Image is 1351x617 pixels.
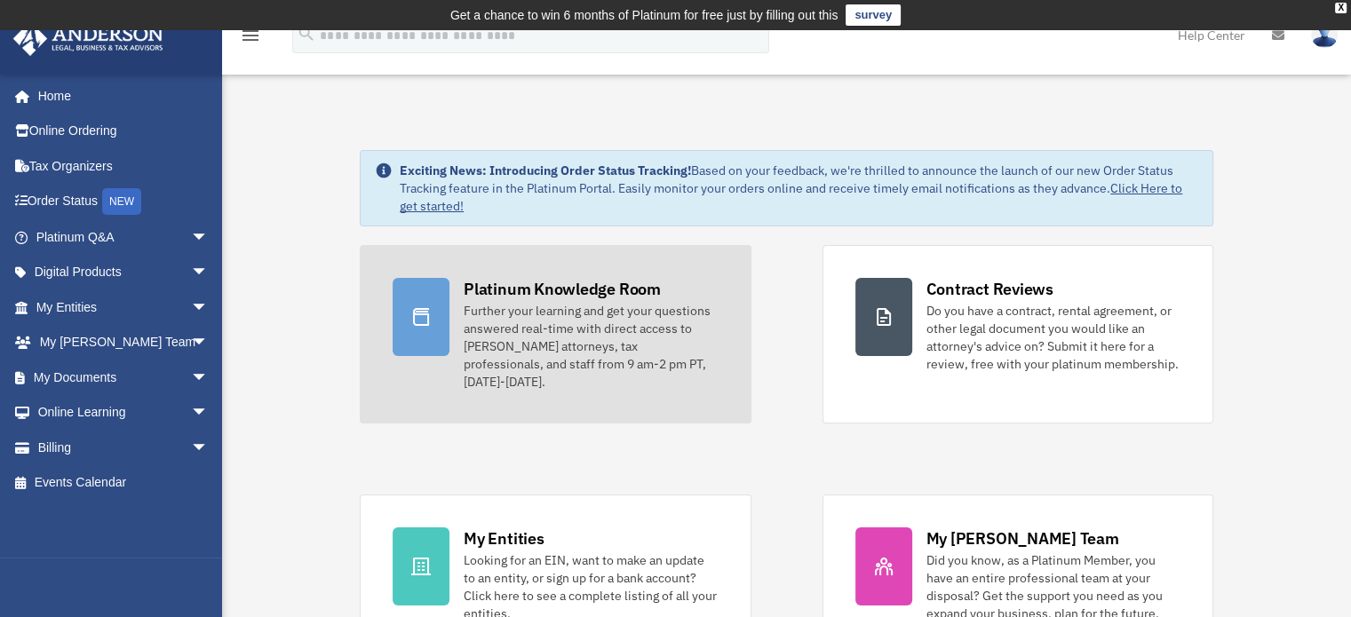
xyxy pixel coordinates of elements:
div: close [1335,3,1347,13]
a: Platinum Q&Aarrow_drop_down [12,219,235,255]
div: My [PERSON_NAME] Team [926,527,1119,550]
strong: Exciting News: Introducing Order Status Tracking! [400,162,691,178]
span: arrow_drop_down [191,289,226,326]
div: Get a chance to win 6 months of Platinum for free just by filling out this [450,4,838,26]
img: User Pic [1311,22,1338,48]
a: Online Ordering [12,114,235,149]
div: Do you have a contract, rental agreement, or other legal document you would like an attorney's ad... [926,302,1180,373]
i: search [297,24,316,44]
a: Events Calendar [12,465,235,501]
a: My [PERSON_NAME] Teamarrow_drop_down [12,325,235,360]
a: Platinum Knowledge Room Further your learning and get your questions answered real-time with dire... [360,245,751,423]
a: My Entitiesarrow_drop_down [12,289,235,325]
a: Click Here to get started! [400,180,1182,214]
div: Further your learning and get your questions answered real-time with direct access to [PERSON_NAM... [464,302,718,391]
i: menu [240,25,261,46]
span: arrow_drop_down [191,360,226,396]
span: arrow_drop_down [191,219,226,256]
div: Based on your feedback, we're thrilled to announce the launch of our new Order Status Tracking fe... [400,162,1198,215]
a: Order StatusNEW [12,184,235,220]
div: Platinum Knowledge Room [464,278,661,300]
div: Contract Reviews [926,278,1053,300]
a: My Documentsarrow_drop_down [12,360,235,395]
span: arrow_drop_down [191,395,226,431]
span: arrow_drop_down [191,430,226,466]
a: survey [846,4,901,26]
img: Anderson Advisors Platinum Portal [8,21,169,56]
a: menu [240,31,261,46]
span: arrow_drop_down [191,255,226,291]
div: NEW [102,188,141,215]
a: Online Learningarrow_drop_down [12,395,235,431]
span: arrow_drop_down [191,325,226,361]
a: Digital Productsarrow_drop_down [12,255,235,290]
a: Home [12,78,226,114]
a: Billingarrow_drop_down [12,430,235,465]
a: Tax Organizers [12,148,235,184]
a: Contract Reviews Do you have a contract, rental agreement, or other legal document you would like... [823,245,1213,423]
div: My Entities [464,527,544,550]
